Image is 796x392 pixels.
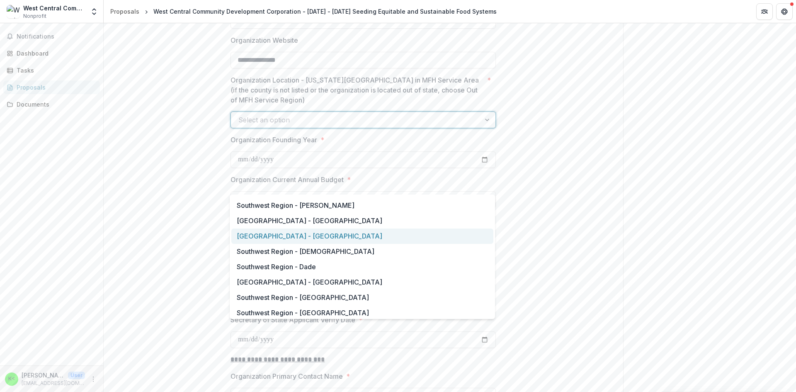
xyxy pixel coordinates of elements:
[3,80,100,94] a: Proposals
[230,195,495,319] div: Select options list
[23,4,85,12] div: West Central Community Development Corporation
[22,371,65,380] p: [PERSON_NAME] <[EMAIL_ADDRESS][DOMAIN_NAME]>
[153,7,497,16] div: West Central Community Development Corporation - [DATE] - [DATE] Seeding Equitable and Sustainabl...
[231,275,493,290] div: [GEOGRAPHIC_DATA] - [GEOGRAPHIC_DATA]
[3,30,100,43] button: Notifications
[22,380,85,387] p: [EMAIL_ADDRESS][DOMAIN_NAME]
[231,35,298,45] p: Organization Website
[88,3,100,20] button: Open entity switcher
[107,5,143,17] a: Proposals
[17,100,93,109] div: Documents
[8,376,15,382] div: Katie Nixon <knixon@wcmcaa.org>
[17,83,93,92] div: Proposals
[231,259,493,275] div: Southwest Region - Dade
[3,46,100,60] a: Dashboard
[17,66,93,75] div: Tasks
[231,244,493,259] div: Southwest Region - [DEMOGRAPHIC_DATA]
[231,175,344,185] p: Organization Current Annual Budget
[23,12,46,20] span: Nonprofit
[231,75,484,105] p: Organization Location - [US_STATE][GEOGRAPHIC_DATA] in MFH Service Area (if the county is not lis...
[3,97,100,111] a: Documents
[776,3,793,20] button: Get Help
[231,198,493,213] div: Southwest Region - [PERSON_NAME]
[7,5,20,18] img: West Central Community Development Corporation
[107,5,500,17] nav: breadcrumb
[231,229,493,244] div: [GEOGRAPHIC_DATA] - [GEOGRAPHIC_DATA]
[88,374,98,384] button: More
[231,315,355,325] p: Secretary of State Applicant Verify Date
[3,63,100,77] a: Tasks
[17,49,93,58] div: Dashboard
[231,135,317,145] p: Organization Founding Year
[231,213,493,229] div: [GEOGRAPHIC_DATA] - [GEOGRAPHIC_DATA]
[110,7,139,16] div: Proposals
[231,371,343,381] p: Organization Primary Contact Name
[231,290,493,305] div: Southwest Region - [GEOGRAPHIC_DATA]
[68,372,85,379] p: User
[17,33,97,40] span: Notifications
[231,305,493,321] div: Southwest Region - [GEOGRAPHIC_DATA]
[756,3,773,20] button: Partners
